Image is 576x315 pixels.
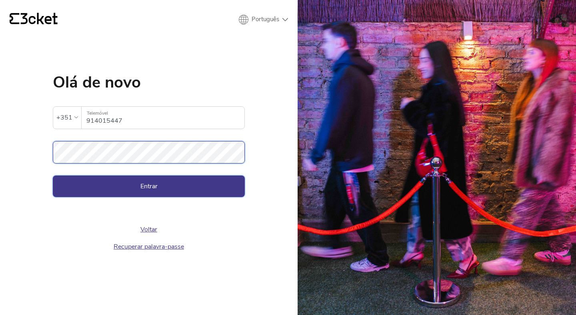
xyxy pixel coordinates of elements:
input: Telemóvel [86,107,244,129]
a: Recuperar palavra-passe [114,242,184,251]
div: +351 [56,112,72,124]
a: {' '} [10,13,58,26]
g: {' '} [10,13,19,24]
label: Palavra-passe [53,141,245,154]
h1: Olá de novo [53,74,245,90]
a: Voltar [140,225,157,234]
button: Entrar [53,175,245,197]
label: Telemóvel [82,107,244,120]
